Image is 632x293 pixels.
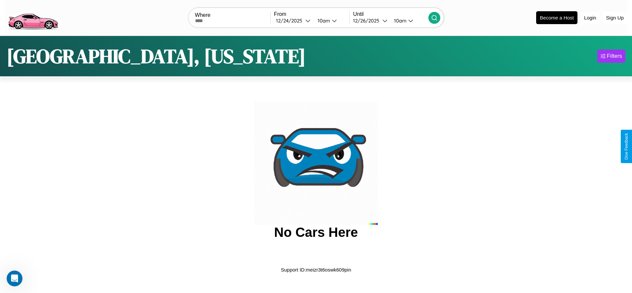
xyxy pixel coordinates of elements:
button: Filters [597,50,625,63]
iframe: Intercom live chat [7,271,22,286]
button: Sign Up [603,12,627,24]
div: 10am [391,18,408,24]
div: 10am [314,18,332,24]
button: Become a Host [536,11,577,24]
div: Filters [607,53,622,59]
h2: No Cars Here [274,225,358,240]
button: 10am [312,17,349,24]
label: Until [353,11,428,17]
label: From [274,11,349,17]
div: 12 / 24 / 2025 [276,18,305,24]
p: Support ID: meizr3t6oswk609pin [281,265,351,274]
label: Where [195,12,270,18]
div: 12 / 26 / 2025 [353,18,382,24]
img: car [254,101,378,225]
button: 10am [389,17,428,24]
button: Login [581,12,600,24]
div: Give Feedback [624,133,629,160]
img: logo [5,3,61,31]
button: 12/24/2025 [274,17,312,24]
h1: [GEOGRAPHIC_DATA], [US_STATE] [7,43,306,70]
